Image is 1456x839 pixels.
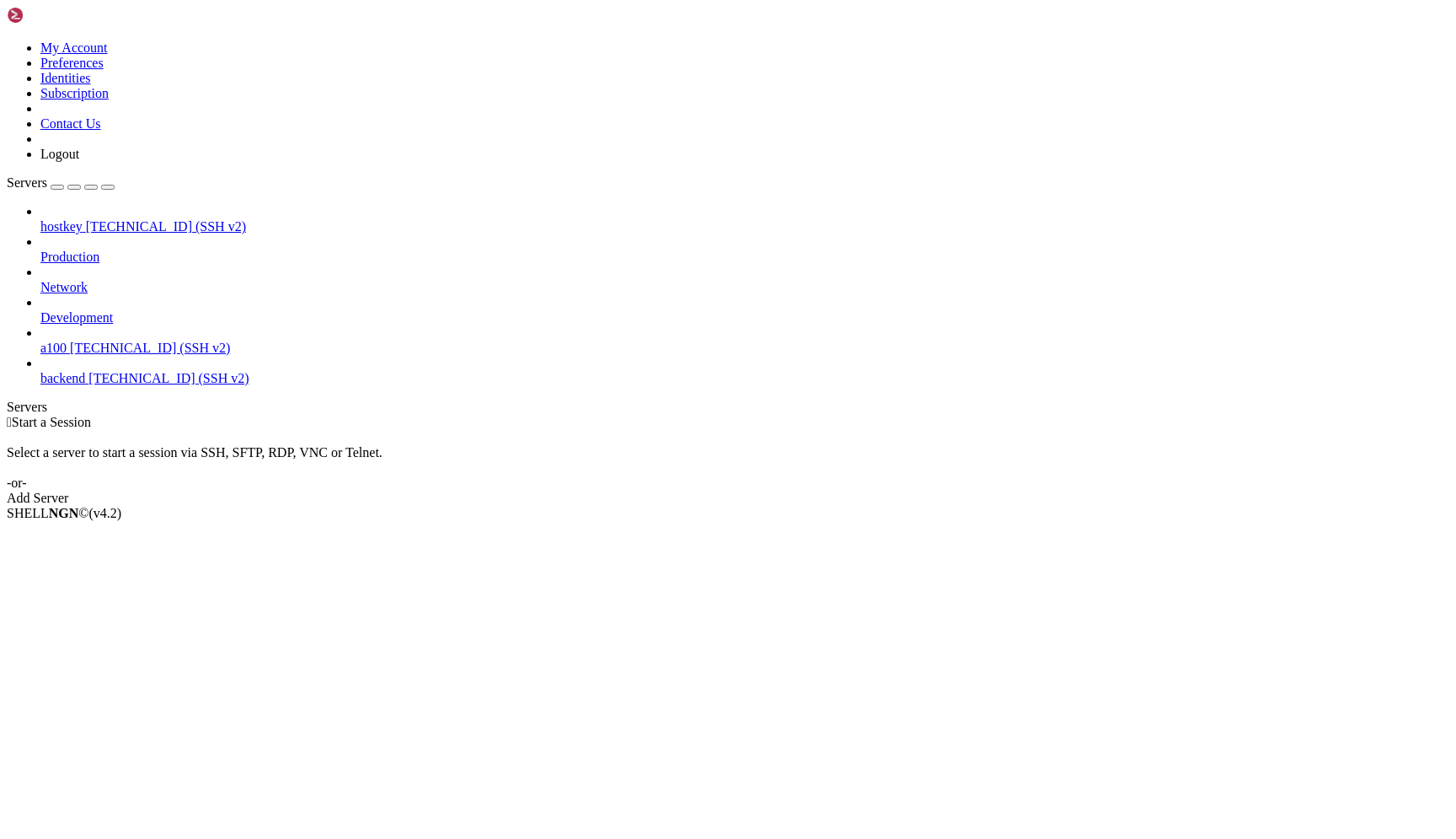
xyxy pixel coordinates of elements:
[40,86,109,100] a: Subscription
[40,371,1449,386] a: backend [TECHNICAL_ID] (SSH v2)
[7,430,1449,491] div: Select a server to start a session via SSH, SFTP, RDP, VNC or Telnet. -or-
[40,204,1449,234] li: hostkey [TECHNICAL_ID] (SSH v2)
[40,71,91,85] a: Identities
[86,219,246,234] span: [TECHNICAL_ID] (SSH v2)
[70,341,230,355] span: [TECHNICAL_ID] (SSH v2)
[40,250,1449,265] a: Production
[40,295,1449,325] li: Development
[40,234,1449,265] li: Production
[88,371,249,385] span: [TECHNICAL_ID] (SSH v2)
[7,175,47,190] span: Servers
[40,310,1449,325] a: Development
[40,310,113,325] span: Development
[7,7,104,24] img: Shellngn
[40,325,1449,356] li: a100 [TECHNICAL_ID] (SSH v2)
[40,219,83,234] span: hostkey
[40,147,79,161] a: Logout
[40,40,108,55] a: My Account
[40,356,1449,386] li: backend [TECHNICAL_ID] (SSH v2)
[7,400,1449,415] div: Servers
[40,219,1449,234] a: hostkey [TECHNICAL_ID] (SSH v2)
[49,506,79,520] b: NGN
[7,175,115,190] a: Servers
[40,280,88,294] span: Network
[40,250,99,264] span: Production
[40,280,1449,295] a: Network
[7,491,1449,506] div: Add Server
[40,371,85,385] span: backend
[7,415,12,429] span: 
[7,506,121,520] span: SHELL ©
[40,265,1449,295] li: Network
[40,56,104,70] a: Preferences
[40,341,67,355] span: a100
[40,341,1449,356] a: a100 [TECHNICAL_ID] (SSH v2)
[40,116,101,131] a: Contact Us
[89,506,122,520] span: 4.2.0
[12,415,91,429] span: Start a Session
